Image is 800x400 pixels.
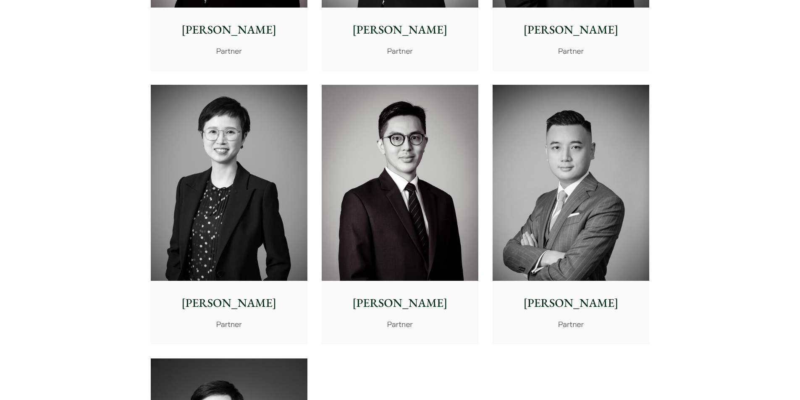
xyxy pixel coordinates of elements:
p: Partner [157,319,301,330]
p: Partner [499,45,643,57]
p: Partner [157,45,301,57]
a: [PERSON_NAME] Partner [493,85,649,344]
p: [PERSON_NAME] [328,21,472,39]
p: [PERSON_NAME] [499,294,643,312]
p: Partner [328,319,472,330]
p: Partner [328,45,472,57]
p: [PERSON_NAME] [328,294,472,312]
p: [PERSON_NAME] [157,294,301,312]
p: Partner [499,319,643,330]
p: [PERSON_NAME] [157,21,301,39]
p: [PERSON_NAME] [499,21,643,39]
a: [PERSON_NAME] Partner [322,85,478,344]
a: [PERSON_NAME] Partner [151,85,307,344]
